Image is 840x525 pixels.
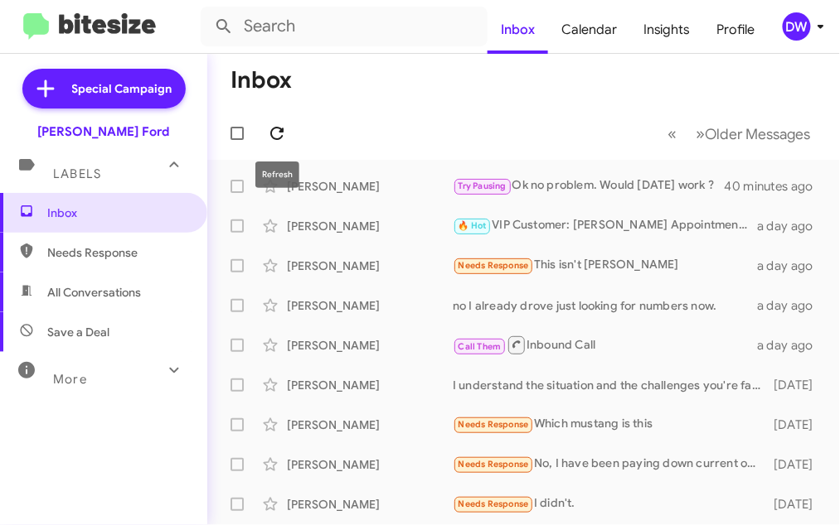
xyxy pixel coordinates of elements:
[488,6,548,54] a: Inbox
[459,181,507,191] span: Try Pausing
[453,297,757,314] div: no I already drove just looking for numbers now.
[696,123,705,144] span: »
[658,117,687,151] button: Previous
[459,459,529,470] span: Needs Response
[287,456,453,473] div: [PERSON_NAME]
[769,377,827,393] div: [DATE]
[459,419,529,430] span: Needs Response
[459,341,502,352] span: Call Them
[231,67,292,94] h1: Inbox
[287,377,453,393] div: [PERSON_NAME]
[453,335,757,355] div: Inbound Call
[459,220,487,231] span: 🔥 Hot
[757,218,827,234] div: a day ago
[686,117,820,151] button: Next
[757,297,827,314] div: a day ago
[38,123,170,140] div: [PERSON_NAME] Ford
[53,372,87,387] span: More
[757,337,827,354] div: a day ago
[704,6,769,54] a: Profile
[287,417,453,433] div: [PERSON_NAME]
[287,218,453,234] div: [PERSON_NAME]
[287,297,453,314] div: [PERSON_NAME]
[769,417,827,433] div: [DATE]
[459,260,529,271] span: Needs Response
[287,258,453,274] div: [PERSON_NAME]
[769,456,827,473] div: [DATE]
[287,496,453,513] div: [PERSON_NAME]
[658,117,820,151] nav: Page navigation example
[453,415,769,434] div: Which mustang is this
[757,258,827,274] div: a day ago
[53,166,101,181] span: Labels
[783,12,811,41] div: DW
[459,499,529,509] span: Needs Response
[705,125,810,143] span: Older Messages
[255,161,299,188] div: Refresh
[453,176,727,195] div: Ok no problem. Would [DATE] work ?
[287,178,453,195] div: [PERSON_NAME]
[72,80,172,97] span: Special Campaign
[453,216,757,235] div: VIP Customer: [PERSON_NAME] Appointment Date: at [DATE] 1:00 PM We are located at [STREET_ADDRESS...
[548,6,630,54] a: Calendar
[47,324,109,340] span: Save a Deal
[453,494,769,513] div: I didn't.
[47,244,188,261] span: Needs Response
[47,205,188,221] span: Inbox
[769,12,822,41] button: DW
[287,337,453,354] div: [PERSON_NAME]
[668,123,677,144] span: «
[453,455,769,474] div: No, I have been paying down current obligations. I will be in a great position towards the end of...
[47,284,141,301] span: All Conversations
[22,69,186,108] a: Special Campaign
[201,7,488,46] input: Search
[769,496,827,513] div: [DATE]
[630,6,704,54] a: Insights
[727,178,827,195] div: 40 minutes ago
[453,377,769,393] div: I understand the situation and the challenges you're facing. Let's discuss the possibility of buy...
[453,256,757,275] div: This isn't [PERSON_NAME]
